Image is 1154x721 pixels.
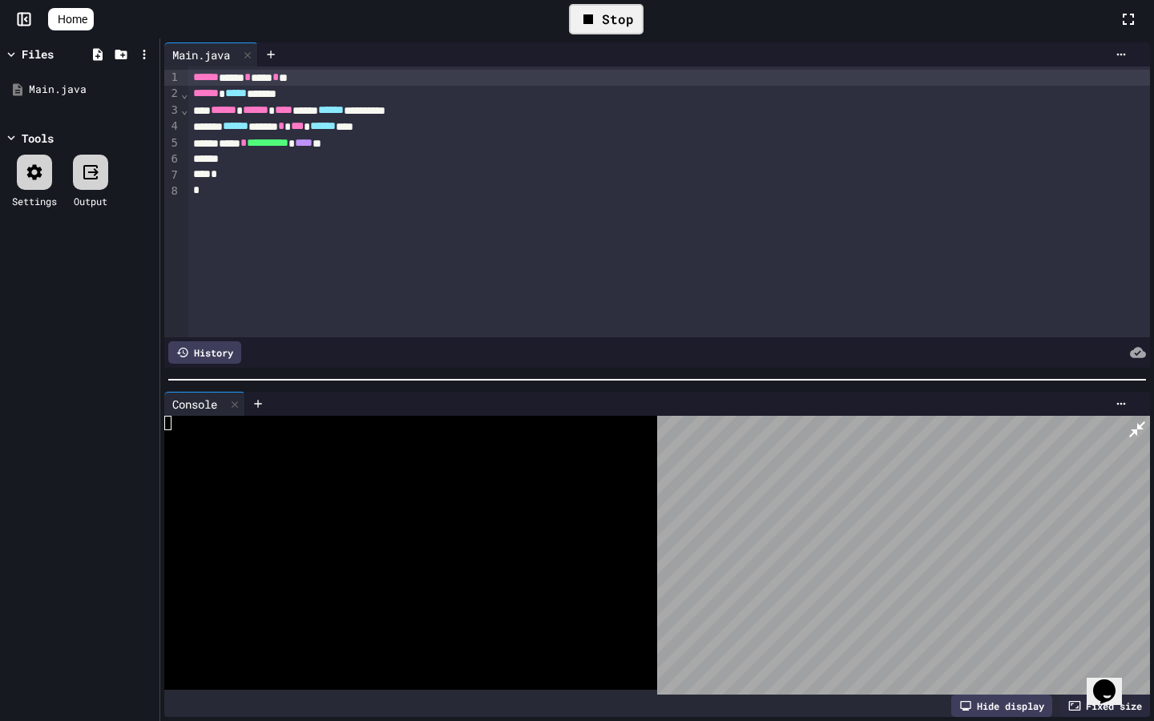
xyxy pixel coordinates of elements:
div: 7 [164,167,180,183]
div: 3 [164,103,180,119]
div: 1 [164,70,180,86]
div: Tools [22,130,54,147]
span: Fold line [180,87,188,100]
div: Fixed size [1060,695,1150,717]
div: Console [164,396,225,413]
div: Hide display [951,695,1052,717]
div: Files [22,46,54,62]
div: Stop [569,4,644,34]
div: 8 [164,183,180,199]
a: Home [48,8,94,30]
div: Main.java [164,42,258,66]
div: 2 [164,86,180,102]
span: Fold line [180,103,188,116]
div: Main.java [29,82,154,98]
div: Console [164,392,245,416]
div: Settings [12,194,57,208]
div: History [168,341,241,364]
div: 5 [164,135,180,151]
span: Home [58,11,87,27]
div: Main.java [164,46,238,63]
div: 4 [164,119,180,135]
div: Output [74,194,107,208]
iframe: chat widget [1087,657,1138,705]
div: 6 [164,151,180,167]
